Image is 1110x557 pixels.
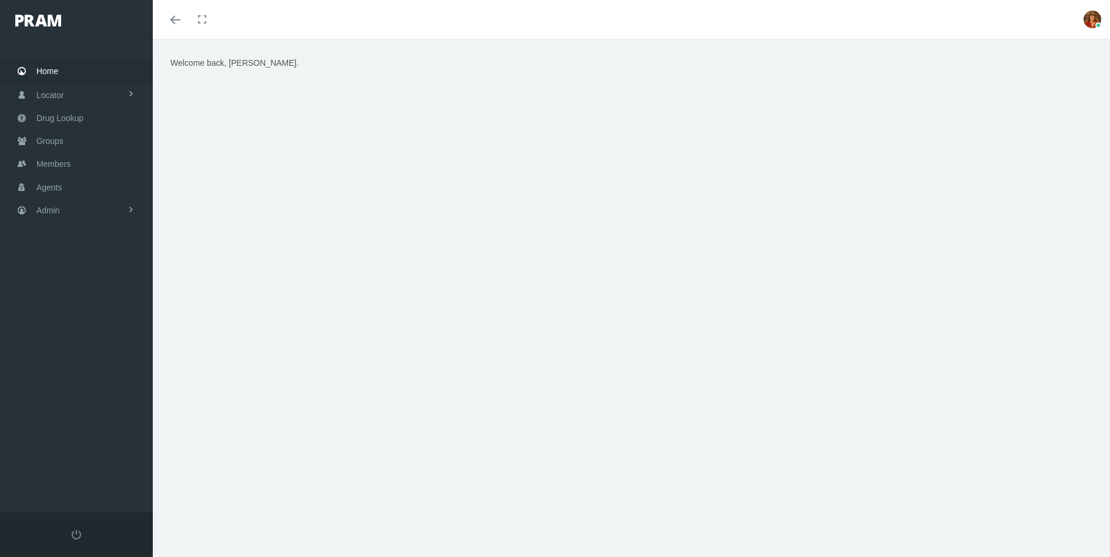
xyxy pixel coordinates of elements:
[1084,11,1101,28] img: S_Profile_Picture_5386.jpg
[15,15,61,26] img: PRAM_20_x_78.png
[36,153,71,175] span: Members
[170,58,299,68] span: Welcome back, [PERSON_NAME].
[36,199,60,222] span: Admin
[36,176,62,199] span: Agents
[36,130,63,152] span: Groups
[36,107,83,129] span: Drug Lookup
[36,84,64,106] span: Locator
[36,60,58,82] span: Home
